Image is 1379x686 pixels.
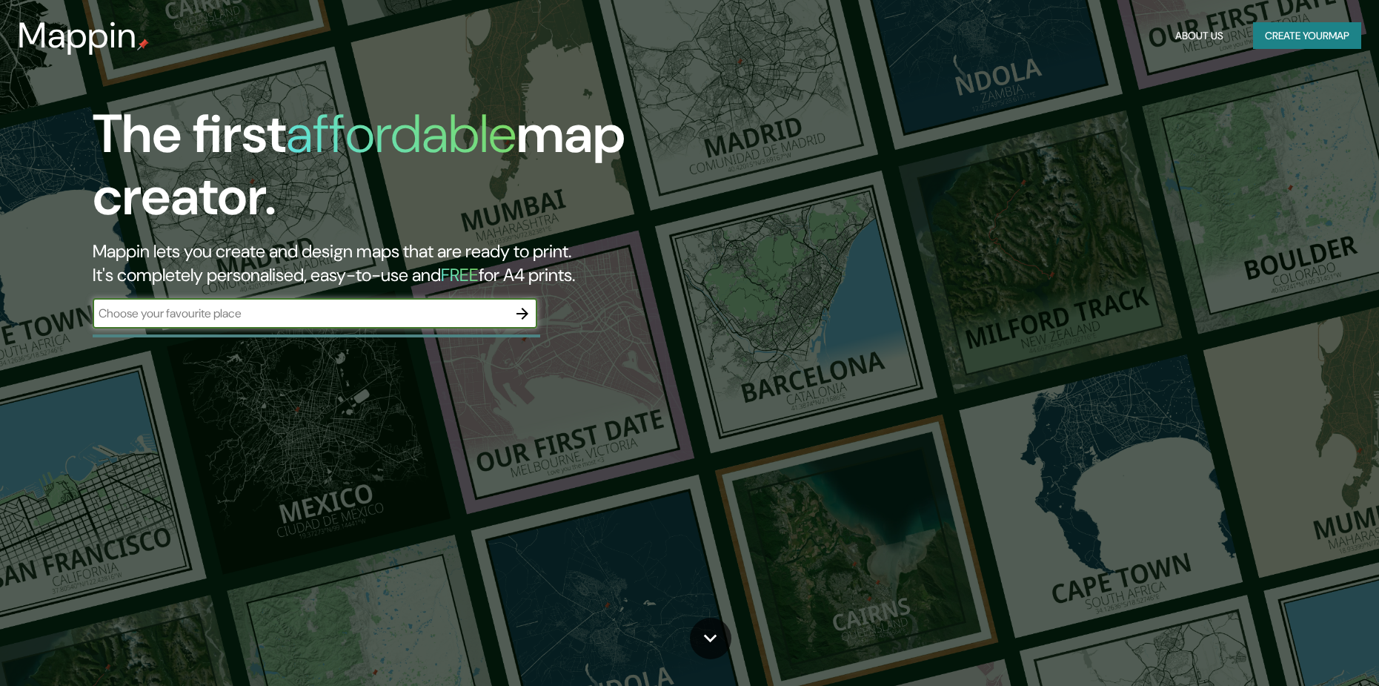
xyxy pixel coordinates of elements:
[1169,22,1229,50] button: About Us
[286,99,516,168] h1: affordable
[93,240,782,287] h2: Mappin lets you create and design maps that are ready to print. It's completely personalised, eas...
[137,39,149,50] img: mappin-pin
[1253,22,1361,50] button: Create yourmap
[93,305,508,322] input: Choose your favourite place
[93,103,782,240] h1: The first map creator.
[441,263,479,286] h5: FREE
[18,15,137,56] h3: Mappin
